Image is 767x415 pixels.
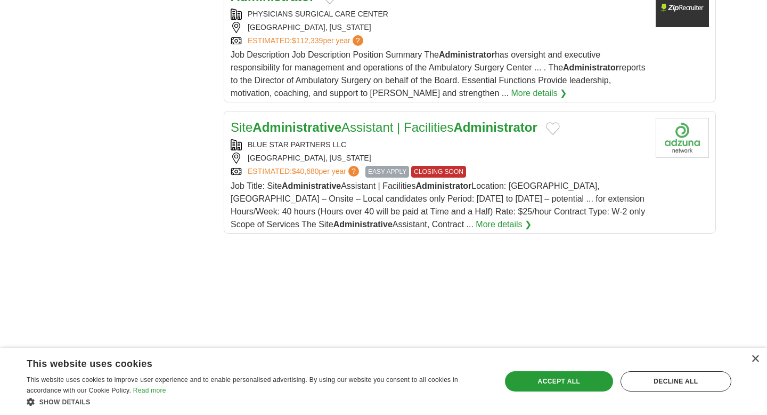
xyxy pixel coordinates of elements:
span: ? [353,35,363,46]
div: This website uses cookies [27,354,461,370]
span: Show details [39,398,91,406]
div: [GEOGRAPHIC_DATA], [US_STATE] [231,153,647,164]
strong: Administrative [252,120,341,134]
strong: Administrator [453,120,537,134]
strong: Administrative [333,220,393,229]
strong: Administrator [439,50,495,59]
div: Show details [27,396,487,407]
span: This website uses cookies to improve user experience and to enable personalised advertising. By u... [27,376,458,394]
div: Decline all [621,371,731,392]
div: [GEOGRAPHIC_DATA], [US_STATE] [231,22,647,33]
span: Job Description Job Description Position Summary The has oversight and executive responsibility f... [231,50,646,98]
span: CLOSING SOON [411,166,466,178]
span: EASY APPLY [365,166,409,178]
strong: Administrator [415,181,471,190]
div: BLUE STAR PARTNERS LLC [231,139,647,150]
a: SiteAdministrativeAssistant | FacilitiesAdministrator [231,120,537,134]
a: ESTIMATED:$40,680per year? [248,166,361,178]
strong: Administrator [563,63,619,72]
span: $40,680 [292,167,319,175]
span: Job Title: Site Assistant | Facilities Location: [GEOGRAPHIC_DATA], [GEOGRAPHIC_DATA] – Onsite – ... [231,181,645,229]
button: Add to favorite jobs [546,122,560,135]
strong: Administrative [282,181,341,190]
a: ESTIMATED:$112,339per year? [248,35,365,46]
div: Accept all [505,371,613,392]
a: More details ❯ [511,87,567,100]
div: PHYSICIANS SURGICAL CARE CENTER [231,9,647,20]
div: Close [751,355,759,363]
span: ? [348,166,359,177]
span: $112,339 [292,36,323,45]
img: Company logo [656,118,709,158]
a: Read more, opens a new window [133,387,166,394]
a: More details ❯ [476,218,532,231]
